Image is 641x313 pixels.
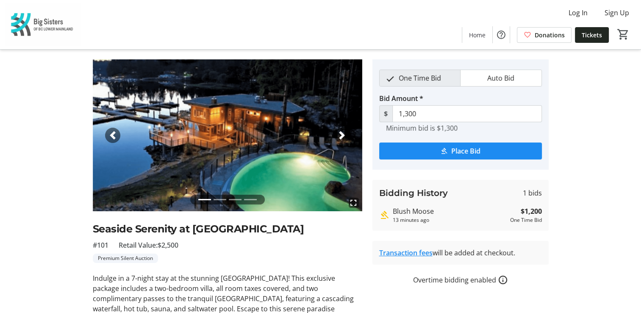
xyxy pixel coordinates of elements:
span: One Time Bid [394,70,446,86]
span: Place Bid [451,146,480,156]
button: Place Bid [379,143,542,159]
img: Big Sisters of BC Lower Mainland's Logo [5,3,80,46]
div: 13 minutes ago [393,216,507,224]
a: Tickets [575,27,609,43]
a: Home [462,27,492,43]
a: How overtime bidding works for silent auctions [498,275,508,285]
span: Log In [569,8,588,18]
img: Image [93,59,362,211]
tr-hint: Minimum bid is $1,300 [386,124,458,132]
tr-label-badge: Premium Silent Auction [93,254,158,263]
span: 1 bids [523,188,542,198]
span: Auto Bid [482,70,519,86]
button: Help [493,26,510,43]
strong: $1,200 [521,206,542,216]
span: Sign Up [605,8,629,18]
span: $ [379,105,393,122]
h3: Bidding History [379,187,448,199]
div: One Time Bid [510,216,542,224]
span: Home [469,31,486,39]
span: Tickets [582,31,602,39]
div: Blush Moose [393,206,507,216]
div: Overtime bidding enabled [372,275,549,285]
button: Cart [616,27,631,42]
div: will be added at checkout. [379,248,542,258]
button: Log In [562,6,594,20]
a: Donations [517,27,572,43]
span: Donations [535,31,565,39]
button: Sign Up [598,6,636,20]
span: #101 [93,240,108,250]
mat-icon: Highest bid [379,210,389,220]
a: Transaction fees [379,248,433,257]
label: Bid Amount * [379,93,423,103]
span: Retail Value: $2,500 [119,240,178,250]
h2: Seaside Serenity at [GEOGRAPHIC_DATA] [93,221,362,237]
mat-icon: fullscreen [349,198,359,208]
